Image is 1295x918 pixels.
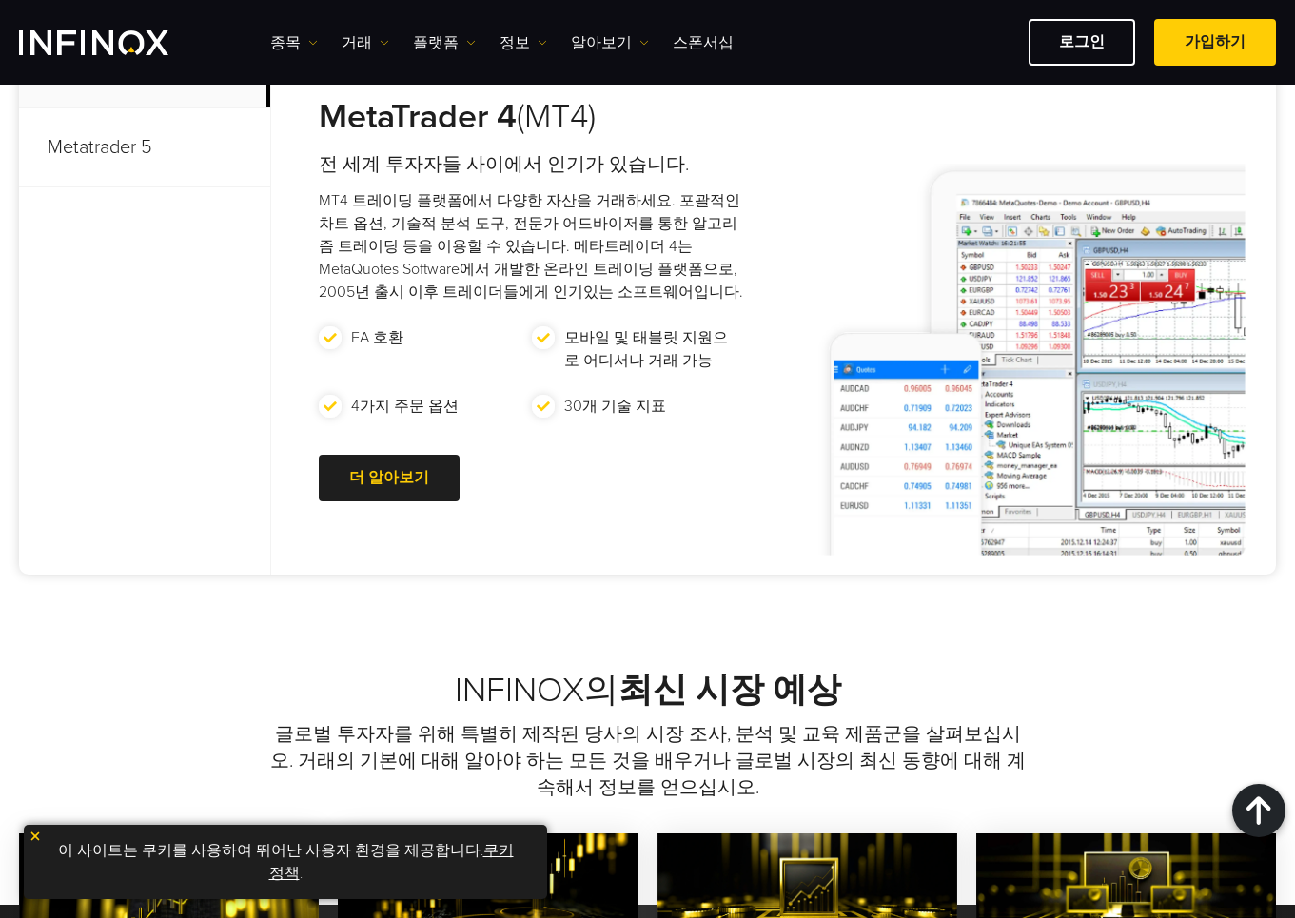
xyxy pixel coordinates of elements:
strong: 최신 시장 예상 [618,670,841,711]
a: 거래 [342,31,389,54]
a: 플랫폼 [413,31,476,54]
p: MT4 트레이딩 플랫폼에서 다양한 자산을 거래하세요. 포괄적인 차트 옵션, 기술적 분석 도구, 전문가 어드바이저를 통한 알고리즘 트레이딩 등을 이용할 수 있습니다. 메타트레이... [319,189,744,303]
a: 알아보기 [571,31,649,54]
a: 로그인 [1029,19,1135,66]
p: 이 사이트는 쿠키를 사용하여 뛰어난 사용자 환경을 제공합니다. . [33,834,538,889]
p: 4가지 주문 옵션 [351,395,459,418]
h3: (MT4) [319,96,744,138]
a: 가입하기 [1154,19,1276,66]
a: INFINOX Logo [19,30,213,55]
h4: 전 세계 투자자들 사이에서 인기가 있습니다. [319,151,744,178]
a: 더 알아보기 [319,455,460,501]
p: Metatrader 5 [19,108,270,187]
p: 30개 기술 지표 [564,395,666,418]
h2: INFINOX의 [19,670,1276,712]
a: 종목 [270,31,318,54]
p: EA 호환 [351,326,403,349]
p: 모바일 및 태블릿 지원으로 어디서나 거래 가능 [564,326,735,372]
img: yellow close icon [29,830,42,843]
p: 글로벌 투자자를 위해 특별히 제작된 당사의 시장 조사, 분석 및 교육 제품군을 살펴보십시오. 거래의 기본에 대해 알아야 하는 모든 것을 배우거나 글로벌 시장의 최신 동향에 대... [265,721,1031,801]
a: 정보 [500,31,547,54]
a: 스폰서십 [673,31,734,54]
strong: MetaTrader 4 [319,96,517,137]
